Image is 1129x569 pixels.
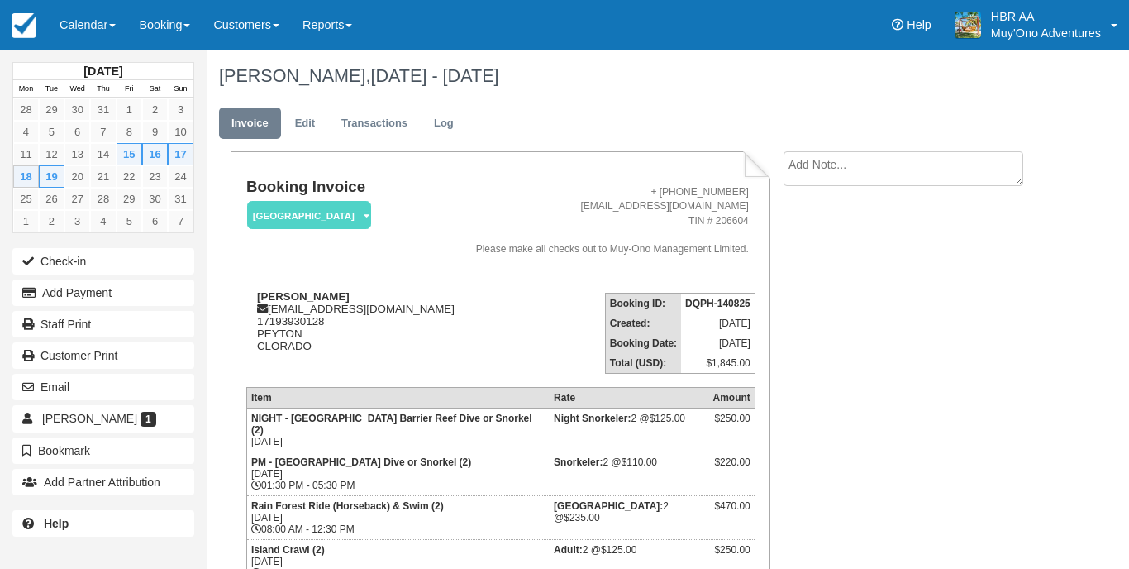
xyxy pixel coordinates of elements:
[117,165,142,188] a: 22
[13,121,39,143] a: 4
[622,457,657,468] span: $110.00
[706,544,750,569] div: $250.00
[12,13,36,38] img: checkfront-main-nav-mini-logo.png
[564,512,599,524] span: $235.00
[142,80,168,98] th: Sat
[246,387,550,408] th: Item
[246,452,550,495] td: [DATE] 01:30 PM - 05:30 PM
[117,188,142,210] a: 29
[39,210,64,232] a: 2
[907,18,931,31] span: Help
[246,408,550,452] td: [DATE]
[168,80,193,98] th: Sun
[601,544,636,556] span: $125.00
[246,200,365,231] a: [GEOGRAPHIC_DATA]
[12,311,194,337] a: Staff Print
[13,143,39,165] a: 11
[64,143,90,165] a: 13
[991,8,1101,25] p: HBR AA
[117,98,142,121] a: 1
[90,165,116,188] a: 21
[251,413,532,436] strong: NIGHT - [GEOGRAPHIC_DATA] Barrier Reef Dive or Snorkel (2)
[168,143,193,165] a: 17
[39,143,64,165] a: 12
[39,188,64,210] a: 26
[168,210,193,232] a: 7
[39,80,64,98] th: Tue
[168,188,193,210] a: 31
[422,108,466,140] a: Log
[251,500,444,512] strong: Rain Forest Ride (Horseback) & Swim (2)
[13,210,39,232] a: 1
[64,98,90,121] a: 30
[90,210,116,232] a: 4
[117,210,142,232] a: 5
[681,333,755,353] td: [DATE]
[554,544,583,556] strong: Adult
[219,108,281,140] a: Invoice
[142,188,168,210] a: 30
[554,500,663,512] strong: Thatch Caye Resort
[117,143,142,165] a: 15
[39,165,64,188] a: 19
[142,165,168,188] a: 23
[681,353,755,374] td: $1,845.00
[90,80,116,98] th: Thu
[251,457,471,468] strong: PM - [GEOGRAPHIC_DATA] Dive or Snorkel (2)
[219,66,1041,86] h1: [PERSON_NAME],
[251,544,325,556] strong: Island Crawl (2)
[605,313,681,333] th: Created:
[257,290,350,303] strong: [PERSON_NAME]
[117,121,142,143] a: 8
[141,412,156,427] span: 1
[39,121,64,143] a: 5
[991,25,1101,41] p: Muy'Ono Adventures
[12,280,194,306] button: Add Payment
[13,98,39,121] a: 28
[90,98,116,121] a: 31
[142,121,168,143] a: 9
[12,374,194,400] button: Email
[706,413,750,438] div: $250.00
[650,413,685,424] span: $125.00
[142,210,168,232] a: 6
[90,143,116,165] a: 14
[283,108,327,140] a: Edit
[90,121,116,143] a: 7
[554,413,631,424] strong: Night Snorkeler
[550,408,702,452] td: 2 @
[247,201,371,230] em: [GEOGRAPHIC_DATA]
[12,405,194,432] a: [PERSON_NAME] 1
[246,290,460,373] div: [EMAIL_ADDRESS][DOMAIN_NAME] 17193930128 PEYTON CLORADO
[168,121,193,143] a: 10
[64,121,90,143] a: 6
[13,80,39,98] th: Mon
[64,210,90,232] a: 3
[685,298,750,309] strong: DQPH-140825
[83,65,122,78] strong: [DATE]
[605,293,681,313] th: Booking ID:
[955,12,981,38] img: A20
[12,469,194,495] button: Add Partner Attribution
[246,495,550,539] td: [DATE] 08:00 AM - 12:30 PM
[706,457,750,481] div: $220.00
[706,500,750,525] div: $470.00
[554,457,603,468] strong: Snorkeler
[467,185,748,256] address: + [PHONE_NUMBER] [EMAIL_ADDRESS][DOMAIN_NAME] TIN # 206604 Please make all checks out to Muy-Ono ...
[550,495,702,539] td: 2 @
[13,165,39,188] a: 18
[64,80,90,98] th: Wed
[39,98,64,121] a: 29
[12,438,194,464] button: Bookmark
[329,108,420,140] a: Transactions
[246,179,460,196] h1: Booking Invoice
[64,165,90,188] a: 20
[12,510,194,537] a: Help
[117,80,142,98] th: Fri
[64,188,90,210] a: 27
[44,517,69,530] b: Help
[12,248,194,275] button: Check-in
[12,342,194,369] a: Customer Print
[42,412,137,425] span: [PERSON_NAME]
[142,143,168,165] a: 16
